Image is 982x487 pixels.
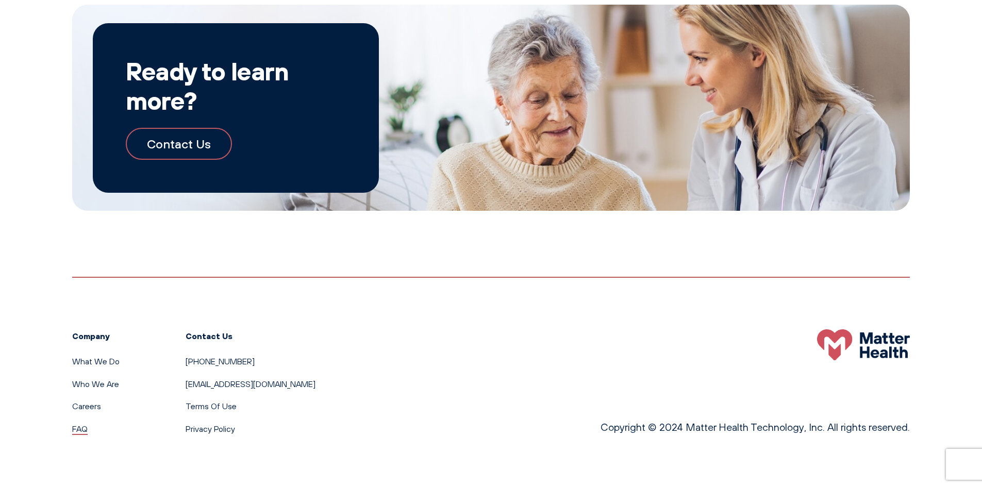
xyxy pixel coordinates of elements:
a: Contact Us [126,128,232,160]
a: Terms Of Use [186,401,237,411]
a: FAQ [72,424,88,434]
a: [EMAIL_ADDRESS][DOMAIN_NAME] [186,379,315,389]
a: Privacy Policy [186,424,235,434]
a: What We Do [72,356,120,366]
a: [PHONE_NUMBER] [186,356,255,366]
h3: Contact Us [186,329,315,343]
a: Who We Are [72,379,119,389]
p: Copyright © 2024 Matter Health Technology, Inc. All rights reserved. [601,419,910,435]
a: Careers [72,401,101,411]
h2: Ready to learn more? [126,56,346,115]
h3: Company [72,329,120,343]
